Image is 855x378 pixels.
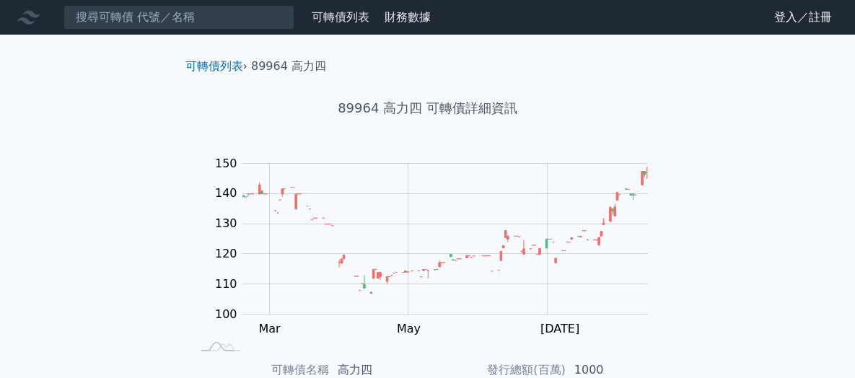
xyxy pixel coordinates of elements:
[207,157,669,336] g: Chart
[258,322,281,335] tspan: Mar
[312,10,369,24] a: 可轉債列表
[215,186,237,200] tspan: 140
[215,216,237,230] tspan: 130
[174,98,682,118] h1: 89964 高力四 可轉債詳細資訊
[763,6,843,29] a: 登入／註冊
[215,307,237,321] tspan: 100
[185,58,247,75] li: ›
[63,5,294,30] input: 搜尋可轉債 代號／名稱
[385,10,431,24] a: 財務數據
[215,247,237,260] tspan: 120
[215,277,237,291] tspan: 110
[185,59,243,73] a: 可轉債列表
[215,157,237,170] tspan: 150
[251,58,326,75] li: 89964 高力四
[540,322,579,335] tspan: [DATE]
[397,322,421,335] tspan: May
